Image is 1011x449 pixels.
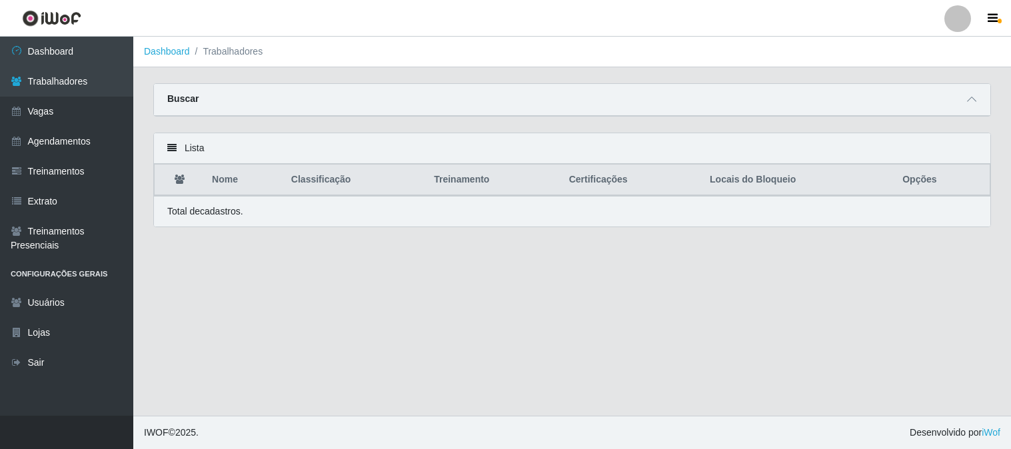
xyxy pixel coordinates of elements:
[894,165,990,196] th: Opções
[190,45,263,59] li: Trabalhadores
[561,165,702,196] th: Certificações
[910,426,1000,440] span: Desenvolvido por
[144,46,190,57] a: Dashboard
[144,426,199,440] span: © 2025 .
[167,205,243,219] p: Total de cadastros.
[426,165,561,196] th: Treinamento
[154,133,990,164] div: Lista
[982,427,1000,438] a: iWof
[204,165,283,196] th: Nome
[133,37,1011,67] nav: breadcrumb
[144,427,169,438] span: IWOF
[702,165,894,196] th: Locais do Bloqueio
[22,10,81,27] img: CoreUI Logo
[283,165,426,196] th: Classificação
[167,93,199,104] strong: Buscar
